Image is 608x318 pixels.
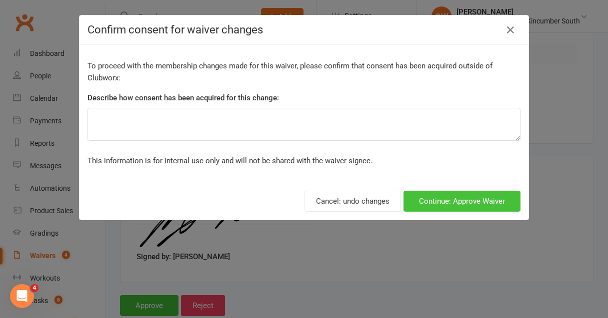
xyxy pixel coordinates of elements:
p: To proceed with the membership changes made for this waiver, please confirm that consent has been... [87,60,520,84]
p: This information is for internal use only and will not be shared with the waiver signee. [87,155,520,167]
iframe: Intercom live chat [10,284,34,308]
button: Continue: Approve Waiver [403,191,520,212]
button: Close [502,22,518,38]
label: Describe how consent has been acquired for this change: [87,92,279,104]
span: 4 [30,284,38,292]
span: Confirm consent for waiver changes [87,23,263,36]
button: Cancel: undo changes [304,191,401,212]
